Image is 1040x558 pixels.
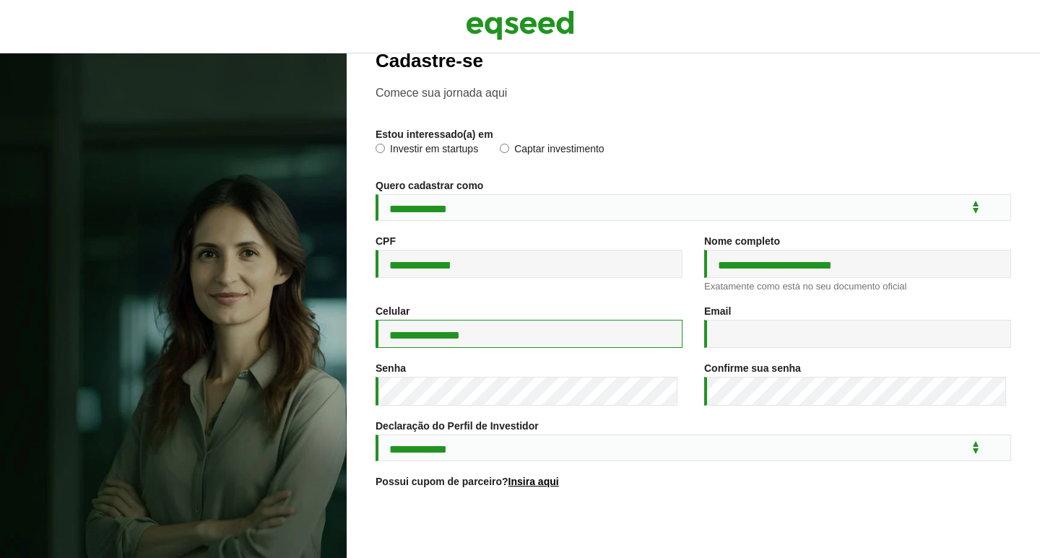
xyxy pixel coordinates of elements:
label: Email [704,306,731,316]
label: Declaração do Perfil de Investidor [376,421,539,431]
h2: Cadastre-se [376,51,1011,71]
label: Celular [376,306,409,316]
label: Estou interessado(a) em [376,129,493,139]
p: Comece sua jornada aqui [376,86,1011,100]
input: Captar investimento [500,144,509,153]
label: Quero cadastrar como [376,180,483,191]
label: Investir em startups [376,144,478,158]
img: EqSeed Logo [466,7,574,43]
div: Exatamente como está no seu documento oficial [704,282,1011,291]
label: Nome completo [704,236,780,246]
a: Insira aqui [508,476,559,487]
label: CPF [376,236,396,246]
label: Possui cupom de parceiro? [376,476,559,487]
label: Confirme sua senha [704,363,801,373]
label: Captar investimento [500,144,604,158]
input: Investir em startups [376,144,385,153]
label: Senha [376,363,406,373]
